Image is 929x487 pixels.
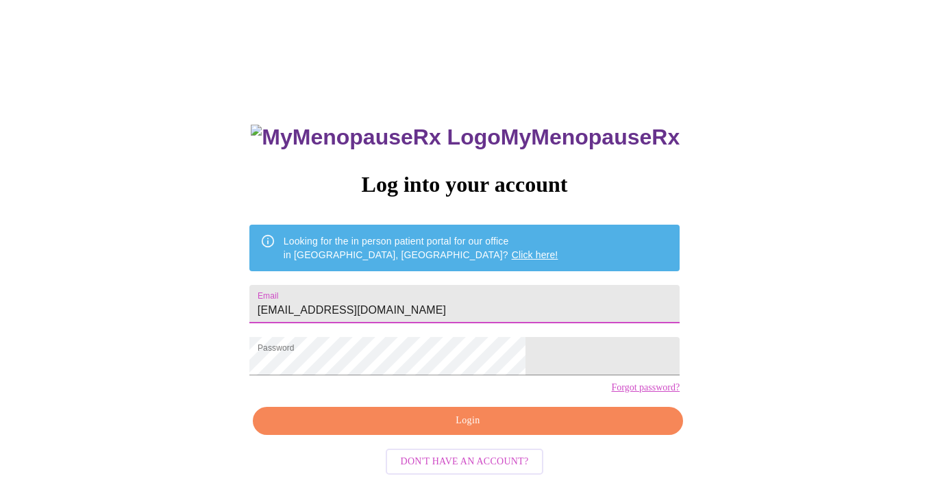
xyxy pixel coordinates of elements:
[251,125,680,150] h3: MyMenopauseRx
[249,172,680,197] h3: Log into your account
[284,229,558,267] div: Looking for the in person patient portal for our office in [GEOGRAPHIC_DATA], [GEOGRAPHIC_DATA]?
[269,412,667,429] span: Login
[386,449,544,475] button: Don't have an account?
[512,249,558,260] a: Click here!
[253,407,683,435] button: Login
[251,125,500,150] img: MyMenopauseRx Logo
[401,453,529,471] span: Don't have an account?
[611,382,680,393] a: Forgot password?
[382,455,547,466] a: Don't have an account?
